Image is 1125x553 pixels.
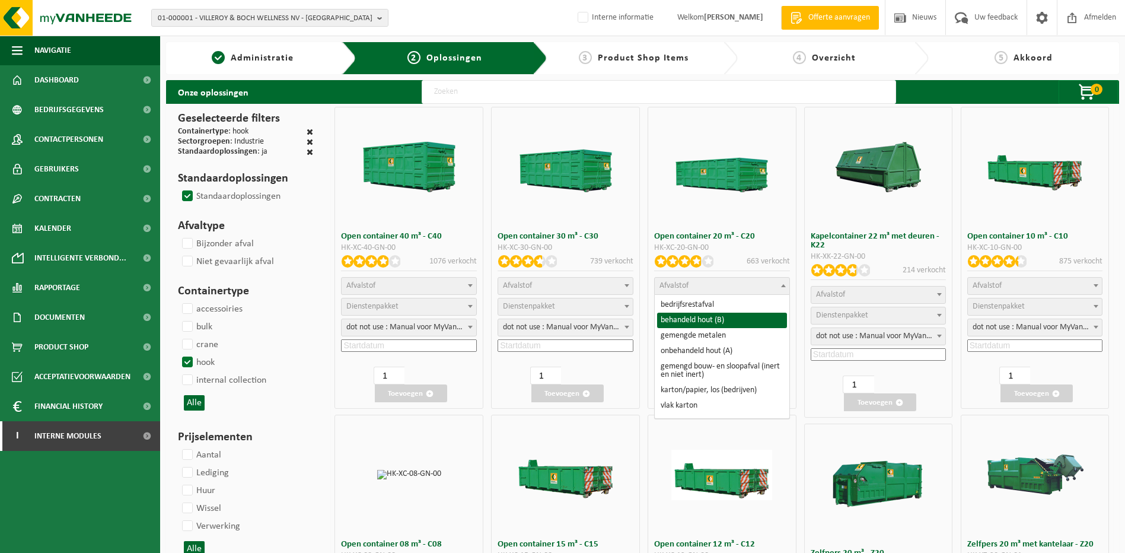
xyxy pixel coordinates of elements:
[967,339,1103,352] input: Startdatum
[811,253,946,261] div: HK-XK-22-GN-00
[341,244,477,252] div: HK-XC-40-GN-00
[967,540,1103,549] h3: Zelfpers 20 m³ met kantelaar - Z20
[212,51,225,64] span: 1
[180,482,215,500] label: Huur
[498,319,633,336] span: dot not use : Manual voor MyVanheede
[34,154,79,184] span: Gebruikers
[341,232,477,241] h3: Open container 40 m³ - C40
[657,313,787,328] li: behandeld hout (B)
[579,51,592,64] span: 3
[34,214,71,243] span: Kalender
[1059,80,1118,104] button: 0
[903,264,946,276] p: 214 verkocht
[180,371,266,389] label: internal collection
[34,36,71,65] span: Navigatie
[671,450,772,500] img: HK-XC-12-GN-00
[968,319,1102,336] span: dot not use : Manual voor MyVanheede
[34,243,126,273] span: Intelligente verbond...
[180,300,243,318] label: accessoiries
[178,282,313,300] h3: Containertype
[657,414,787,429] li: snoeihout en groenafval Ø < 12 cm
[844,393,916,411] button: Toevoegen
[598,53,689,63] span: Product Shop Items
[34,421,101,451] span: Interne modules
[1059,255,1102,268] p: 875 verkocht
[178,148,267,158] div: : ja
[180,517,240,535] label: Verwerking
[34,362,130,392] span: Acceptatievoorwaarden
[935,51,1113,65] a: 5Akkoord
[180,336,218,354] label: crane
[158,9,372,27] span: 01-000001 - VILLEROY & BOCH WELLNESS NV - [GEOGRAPHIC_DATA]
[498,319,633,336] span: dot not use : Manual voor MyVanheede
[34,303,85,332] span: Documenten
[34,332,88,362] span: Product Shop
[995,51,1008,64] span: 5
[843,376,874,393] input: 1
[34,184,81,214] span: Contracten
[180,253,274,271] label: Niet gevaarlijk afval
[34,95,104,125] span: Bedrijfsgegevens
[811,328,946,345] span: dot not use : Manual voor MyVanheede
[407,51,420,64] span: 2
[180,446,221,464] label: Aantal
[657,398,787,414] li: vlak karton
[503,302,555,311] span: Dienstenpakket
[184,395,205,411] button: Alle
[34,392,103,421] span: Financial History
[341,319,477,336] span: dot not use : Manual voor MyVanheede
[166,80,260,104] h2: Onze oplossingen
[781,6,879,30] a: Offerte aanvragen
[671,142,772,192] img: HK-XC-20-GN-00
[657,383,787,398] li: karton/papier, los (bedrijven)
[34,65,79,95] span: Dashboard
[744,51,904,65] a: 4Overzicht
[178,110,313,128] h3: Geselecteerde filters
[531,384,604,402] button: Toevoegen
[816,290,845,299] span: Afvalstof
[657,328,787,344] li: gemengde metalen
[575,9,654,27] label: Interne informatie
[346,281,375,290] span: Afvalstof
[812,53,856,63] span: Overzicht
[365,51,523,65] a: 2Oplossingen
[498,232,633,241] h3: Open container 30 m³ - C30
[530,367,561,384] input: 1
[828,142,929,192] img: HK-XK-22-GN-00
[178,217,313,235] h3: Afvaltype
[426,53,482,63] span: Oplossingen
[346,302,399,311] span: Dienstenpakket
[359,142,460,192] img: HK-XC-40-GN-00
[180,354,215,371] label: hook
[973,281,1002,290] span: Afvalstof
[341,339,477,352] input: Startdatum
[659,281,689,290] span: Afvalstof
[503,281,532,290] span: Afvalstof
[1000,384,1073,402] button: Toevoegen
[590,255,633,268] p: 739 verkocht
[999,367,1030,384] input: 1
[231,53,294,63] span: Administratie
[553,51,714,65] a: 3Product Shop Items
[973,302,1025,311] span: Dienstenpakket
[12,421,23,451] span: I
[967,319,1103,336] span: dot not use : Manual voor MyVanheede
[178,428,313,446] h3: Prijselementen
[178,147,257,156] span: Standaardoplossingen
[811,348,946,361] input: Startdatum
[515,450,616,500] img: HK-XC-15-GN-00
[967,244,1103,252] div: HK-XC-10-GN-00
[498,244,633,252] div: HK-XC-30-GN-00
[654,540,790,549] h3: Open container 12 m³ - C12
[341,540,477,549] h3: Open container 08 m³ - C08
[828,433,929,534] img: HK-XZ-20-GN-00
[429,255,477,268] p: 1076 verkocht
[178,138,264,148] div: : Industrie
[704,13,763,22] strong: [PERSON_NAME]
[180,500,221,517] label: Wissel
[172,51,333,65] a: 1Administratie
[180,318,212,336] label: bulk
[34,125,103,154] span: Contactpersonen
[793,51,806,64] span: 4
[747,255,790,268] p: 663 verkocht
